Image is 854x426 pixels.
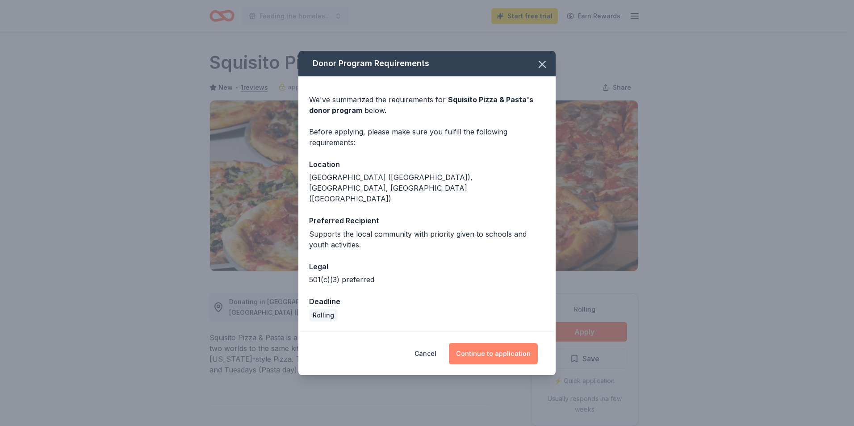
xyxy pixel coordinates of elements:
div: 501(c)(3) preferred [309,274,545,285]
div: Legal [309,261,545,272]
div: Donor Program Requirements [298,51,556,76]
div: Before applying, please make sure you fulfill the following requirements: [309,126,545,148]
div: Location [309,159,545,170]
div: Deadline [309,296,545,307]
button: Cancel [414,343,436,364]
div: We've summarized the requirements for below. [309,94,545,116]
div: Rolling [309,309,338,322]
div: Supports the local community with priority given to schools and youth activities. [309,229,545,250]
div: Preferred Recipient [309,215,545,226]
div: [GEOGRAPHIC_DATA] ([GEOGRAPHIC_DATA]), [GEOGRAPHIC_DATA], [GEOGRAPHIC_DATA] ([GEOGRAPHIC_DATA]) [309,172,545,204]
button: Continue to application [449,343,538,364]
